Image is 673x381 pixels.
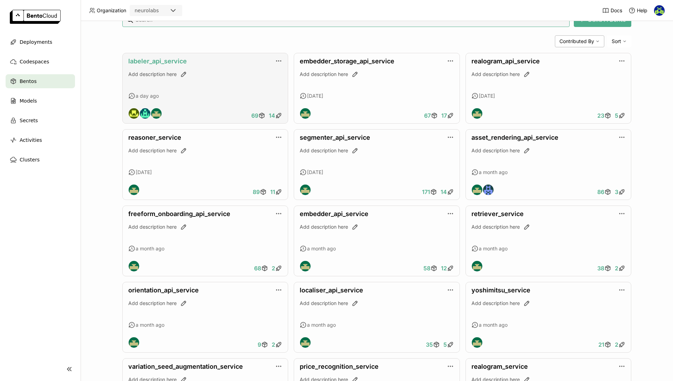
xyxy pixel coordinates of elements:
div: Add description here [300,147,454,154]
a: localiser_api_service [300,286,363,294]
a: 69 [250,109,267,123]
div: Add description here [471,223,625,230]
span: 2 [615,341,618,348]
div: Help [628,7,647,14]
a: 38 [596,261,613,275]
div: Add description here [128,147,282,154]
a: 17 [440,109,456,123]
img: Andrei Dorofeev [654,5,665,16]
span: a month ago [307,245,336,252]
div: Add description here [471,147,625,154]
span: 2 [272,341,275,348]
div: Add description here [128,223,282,230]
a: 5 [442,338,456,352]
a: 9 [256,338,270,352]
a: reasoner_service [128,134,181,141]
a: Deployments [6,35,75,49]
a: freeform_onboarding_api_service [128,210,230,217]
a: 14 [267,109,284,123]
img: Paul Pop [483,185,494,195]
a: 21 [597,338,613,352]
div: Add description here [300,71,454,78]
span: Secrets [20,116,38,125]
img: Neurolabs Engineering [472,185,482,195]
a: 2 [270,338,284,352]
div: Contributed By [555,35,604,47]
span: 11 [270,188,275,195]
span: a month ago [136,322,164,328]
a: 89 [251,185,268,199]
span: 14 [441,188,447,195]
img: Neurolabs Engineering [300,337,311,348]
span: 69 [251,112,258,119]
a: Docs [602,7,622,14]
a: 2 [613,338,627,352]
span: [DATE] [307,169,323,175]
img: Neurolabs Engineering [129,185,139,195]
a: variation_seed_augmentation_service [128,363,243,370]
span: 67 [424,112,431,119]
a: embedder_api_service [300,210,368,217]
a: 171 [420,185,439,199]
a: 14 [439,185,456,199]
span: Clusters [20,155,40,164]
div: Add description here [471,71,625,78]
span: Deployments [20,38,52,46]
a: 23 [596,109,613,123]
img: Neurolabs Engineering [151,108,162,119]
a: orientation_api_service [128,286,199,294]
img: Jian Shen Yap [129,108,139,119]
div: neurolabs [135,7,159,14]
span: a month ago [136,245,164,252]
span: Organization [97,7,126,14]
a: 68 [252,261,270,275]
span: [DATE] [136,169,152,175]
span: Contributed By [559,38,594,44]
a: Activities [6,133,75,147]
a: yoshimitsu_service [471,286,530,294]
img: Neurolabs Engineering [300,108,311,119]
div: Add description here [300,300,454,307]
a: embedder_storage_api_service [300,57,394,65]
span: 38 [597,265,604,272]
div: Add description here [471,300,625,307]
span: 171 [422,188,430,195]
a: 12 [439,261,456,275]
a: 11 [268,185,284,199]
a: 5 [613,109,627,123]
div: Add description here [300,223,454,230]
span: 14 [269,112,275,119]
span: a month ago [479,169,508,175]
img: Neurolabs Engineering [300,185,311,195]
div: Sort [607,35,631,47]
span: Help [637,7,647,14]
span: 86 [597,188,604,195]
a: asset_rendering_api_service [471,134,558,141]
span: a month ago [479,322,508,328]
a: 35 [424,338,442,352]
span: Bentos [20,77,36,85]
a: 67 [422,109,440,123]
a: retriever_service [471,210,524,217]
span: a day ago [136,93,159,99]
img: logo [10,10,61,24]
span: Docs [611,7,622,14]
span: 12 [441,265,447,272]
img: Neurolabs Engineering [129,337,139,348]
div: Add description here [128,300,282,307]
span: 2 [272,265,275,272]
span: Activities [20,136,42,144]
span: 68 [254,265,261,272]
a: Codespaces [6,55,75,69]
a: 2 [270,261,284,275]
span: [DATE] [307,93,323,99]
img: Calin Cojocaru [140,108,150,119]
a: Clusters [6,153,75,167]
span: 5 [615,112,618,119]
a: 3 [613,185,627,199]
span: a month ago [307,322,336,328]
img: Neurolabs Engineering [300,261,311,271]
a: 58 [422,261,439,275]
span: 3 [615,188,618,195]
